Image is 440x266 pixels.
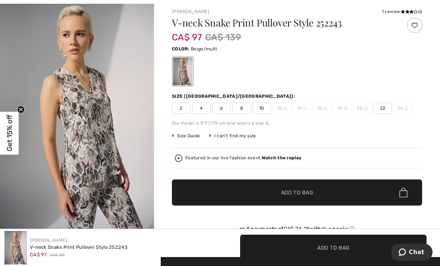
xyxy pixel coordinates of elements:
[172,132,200,139] span: Size Guide
[392,244,433,262] iframe: Opens a widget where you can chat to one of our agents
[30,252,47,257] span: CA$ 97
[209,132,256,139] div: I can't find my size
[175,154,182,162] img: Watch the replay
[172,103,191,114] span: 2
[281,189,313,197] span: Add to Bag
[364,106,368,110] img: ring-m.svg
[5,115,14,151] span: Get 15% off
[172,18,380,28] h1: V-neck Snake Print Pullover Style 252243
[173,57,192,85] div: Beige/multi
[393,103,412,114] span: 24
[17,106,25,113] button: Close teaser
[382,8,422,15] div: 1 review
[323,106,327,110] img: ring-m.svg
[232,103,251,114] span: 8
[172,25,202,43] span: CA$ 97
[172,46,189,51] span: Color:
[172,120,422,126] div: Our model is 5'9"/175 cm and wears a size 6.
[283,106,287,110] img: ring-m.svg
[172,179,422,206] button: Add to Bag
[172,226,422,235] div: or 4 payments ofCA$ 24.25withSezzle Click to learn more about Sezzle
[333,103,352,114] span: 18
[30,244,128,251] div: V-neck Snake Print Pullover Style 252243
[172,9,209,14] a: [PERSON_NAME]
[373,103,392,114] span: 22
[172,93,296,100] div: Size ([GEOGRAPHIC_DATA]/[GEOGRAPHIC_DATA]):
[273,103,291,114] span: 12
[4,231,27,265] img: V-Neck Snake Print Pullover Style 252243
[191,46,217,51] span: Beige/multi
[240,235,427,261] button: Add to Bag
[321,226,348,232] img: Sezzle
[172,226,422,232] div: or 4 payments of with
[404,106,408,110] img: ring-m.svg
[205,31,241,44] span: CA$ 139
[30,238,67,243] a: [PERSON_NAME]
[399,188,408,197] img: Bag.svg
[50,253,65,258] span: CA$ 139
[293,103,311,114] span: 14
[317,244,349,251] span: Add to Bag
[212,103,231,114] span: 6
[192,103,211,114] span: 4
[344,106,348,110] img: ring-m.svg
[313,103,331,114] span: 16
[303,106,307,110] img: ring-m.svg
[284,226,310,232] span: CA$ 24.25
[252,103,271,114] span: 10
[185,156,301,160] div: Featured in our live fashion event.
[353,103,372,114] span: 20
[262,155,302,160] strong: Watch the replay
